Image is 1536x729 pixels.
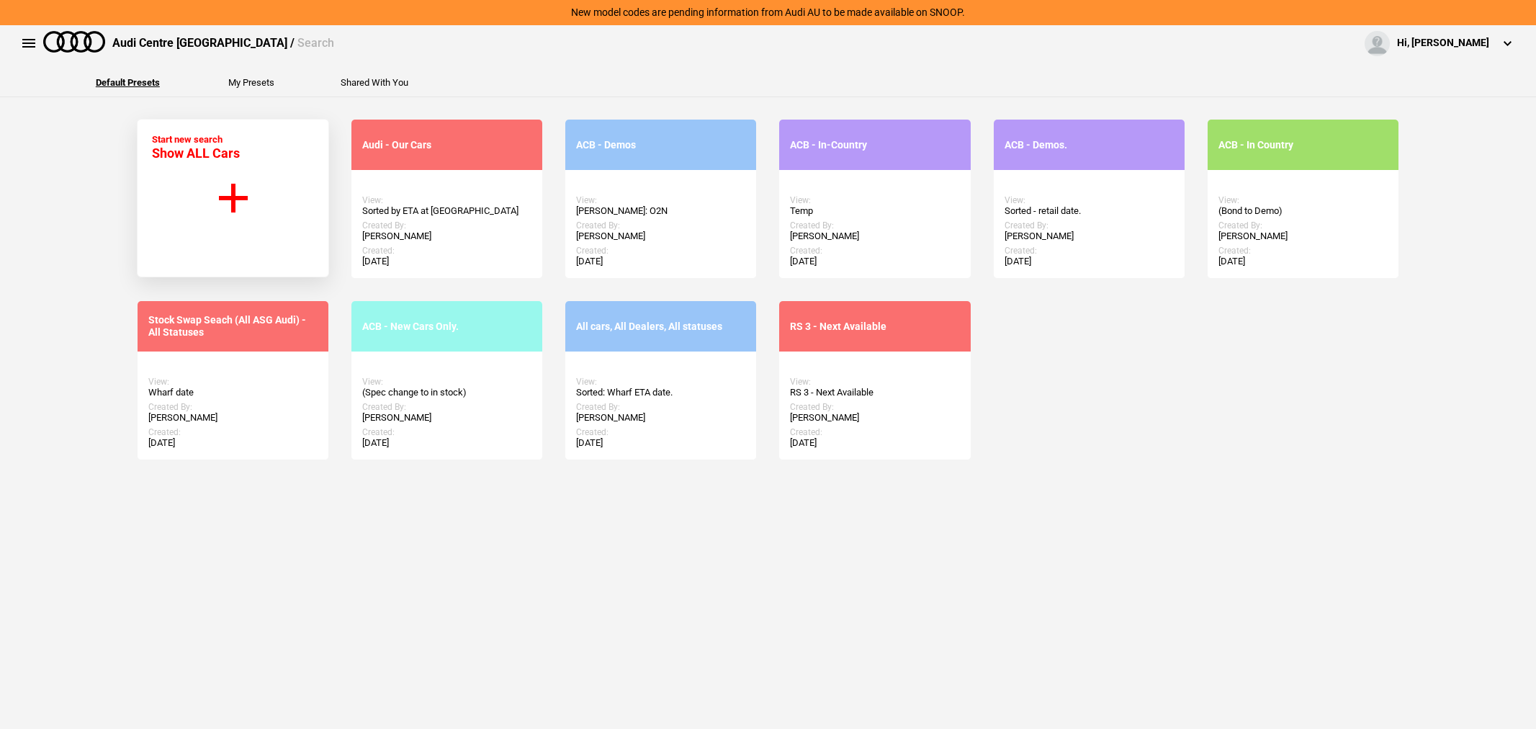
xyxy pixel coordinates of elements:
button: My Presets [228,78,274,87]
div: [PERSON_NAME] [362,231,531,242]
div: Sorted by ETA at [GEOGRAPHIC_DATA] [362,205,531,217]
div: Created By: [362,220,531,231]
div: Created: [1005,246,1174,256]
div: View: [1218,195,1388,205]
div: View: [1005,195,1174,205]
div: Created By: [362,402,531,412]
img: audi.png [43,31,105,53]
div: Wharf date [148,387,318,398]
div: Sorted - retail date. [1005,205,1174,217]
div: RS 3 - Next Available [790,387,959,398]
div: Audi Centre [GEOGRAPHIC_DATA] / [112,35,334,51]
div: [DATE] [362,256,531,267]
div: [DATE] [576,437,745,449]
div: View: [148,377,318,387]
div: Created By: [1218,220,1388,231]
div: Created: [362,246,531,256]
div: Hi, [PERSON_NAME] [1397,36,1489,50]
div: RS 3 - Next Available [790,321,959,333]
div: [PERSON_NAME] [1005,231,1174,242]
div: All cars, All Dealers, All statuses [576,321,745,333]
div: Created: [362,427,531,437]
div: [DATE] [790,256,959,267]
div: View: [576,195,745,205]
div: [DATE] [1005,256,1174,267]
div: [DATE] [790,437,959,449]
div: [DATE] [148,437,318,449]
div: Stock Swap Seach (All ASG Audi) - All Statuses [148,314,318,339]
span: Search [297,36,334,50]
div: Created: [790,246,959,256]
div: [DATE] [1218,256,1388,267]
button: Shared With You [341,78,408,87]
div: Created By: [576,402,745,412]
div: [PERSON_NAME] [1218,231,1388,242]
div: (Bond to Demo) [1218,205,1388,217]
div: View: [576,377,745,387]
div: Created By: [1005,220,1174,231]
div: ACB - New Cars Only. [362,321,531,333]
div: (Spec change to in stock) [362,387,531,398]
div: Temp [790,205,959,217]
div: ACB - In Country [1218,139,1388,151]
div: Created: [790,427,959,437]
div: [PERSON_NAME] [576,412,745,424]
div: View: [362,377,531,387]
div: ACB - Demos [576,139,745,151]
div: [PERSON_NAME] [790,412,959,424]
button: Start new search Show ALL Cars [137,119,329,277]
div: Sorted: Wharf ETA date. [576,387,745,398]
div: [DATE] [362,437,531,449]
div: [PERSON_NAME]: O2N [576,205,745,217]
div: [PERSON_NAME] [148,412,318,424]
span: Show ALL Cars [152,146,240,161]
div: Created By: [790,220,959,231]
div: ACB - Demos. [1005,139,1174,151]
div: Created By: [148,402,318,412]
div: Created: [576,246,745,256]
div: [PERSON_NAME] [790,231,959,242]
div: ACB - In-Country [790,139,959,151]
div: Created: [148,427,318,437]
div: [DATE] [576,256,745,267]
div: Created By: [790,402,959,412]
div: View: [790,377,959,387]
div: View: [362,195,531,205]
div: Created: [576,427,745,437]
div: Created By: [576,220,745,231]
div: Created: [1218,246,1388,256]
div: Audi - Our Cars [362,139,531,151]
div: [PERSON_NAME] [362,412,531,424]
div: View: [790,195,959,205]
div: [PERSON_NAME] [576,231,745,242]
button: Default Presets [96,78,160,87]
div: Start new search [152,134,240,161]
